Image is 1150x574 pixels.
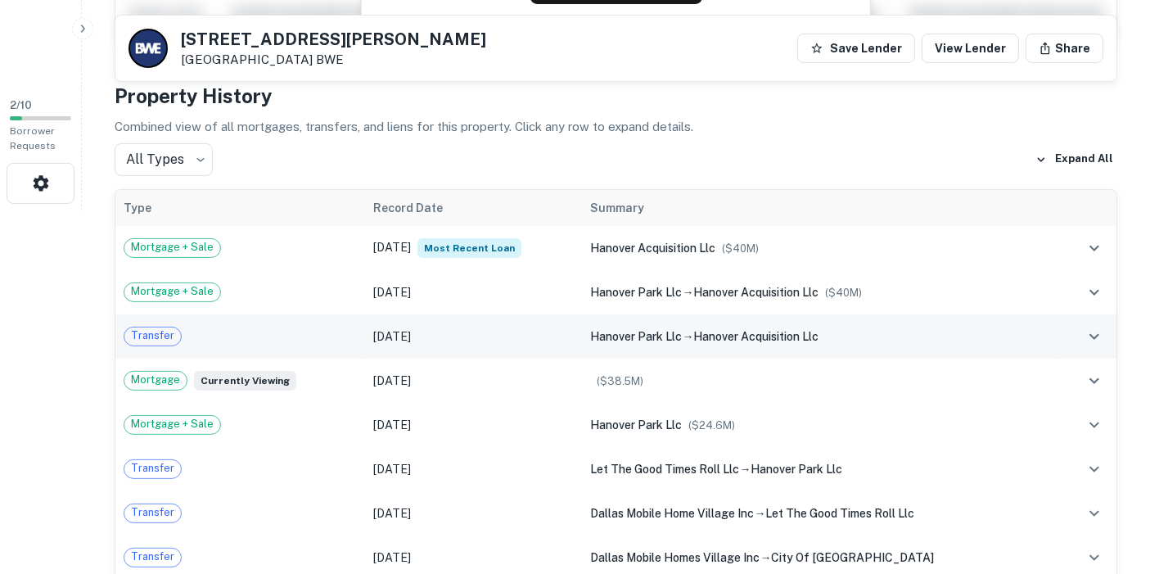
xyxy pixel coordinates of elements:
[1080,234,1108,262] button: expand row
[591,463,740,476] span: let the good times roll llc
[797,34,915,63] button: Save Lender
[591,549,1050,567] div: →
[1026,34,1103,63] button: Share
[694,330,819,343] span: hanover acquisition llc
[826,287,863,299] span: ($ 40M )
[124,283,220,300] span: Mortgage + Sale
[194,371,296,391] span: Currently viewing
[772,551,935,564] span: city of [GEOGRAPHIC_DATA]
[591,507,755,520] span: dallas mobile home village inc
[124,460,181,477] span: Transfer
[1080,544,1108,572] button: expand row
[181,52,486,67] p: [GEOGRAPHIC_DATA]
[124,504,181,521] span: Transfer
[124,372,187,388] span: Mortgage
[591,283,1050,301] div: →
[591,330,683,343] span: hanover park llc
[694,286,819,299] span: hanover acquisition llc
[365,270,582,314] td: [DATE]
[10,125,56,151] span: Borrower Requests
[124,416,220,432] span: Mortgage + Sale
[591,242,716,255] span: hanover acquisition llc
[1080,323,1108,350] button: expand row
[365,190,582,226] th: Record Date
[181,31,486,47] h5: [STREET_ADDRESS][PERSON_NAME]
[689,419,736,432] span: ($ 24.6M )
[591,286,683,299] span: hanover park llc
[1080,278,1108,306] button: expand row
[417,238,521,258] span: Most Recent Loan
[115,143,213,176] div: All Types
[1031,147,1117,172] button: Expand All
[591,418,683,432] span: hanover park llc
[591,460,1050,478] div: →
[598,375,644,387] span: ($ 38.5M )
[591,504,1050,522] div: →
[1068,443,1150,522] iframe: Chat Widget
[316,52,344,66] a: BWE
[365,403,582,447] td: [DATE]
[115,117,1117,137] p: Combined view of all mortgages, transfers, and liens for this property. Click any row to expand d...
[766,507,915,520] span: let the good times roll llc
[751,463,843,476] span: hanover park llc
[365,447,582,491] td: [DATE]
[115,190,365,226] th: Type
[591,328,1050,346] div: →
[365,359,582,403] td: [DATE]
[922,34,1019,63] a: View Lender
[583,190,1058,226] th: Summary
[591,551,760,564] span: dallas mobile homes village inc
[124,549,181,565] span: Transfer
[723,242,760,255] span: ($ 40M )
[365,314,582,359] td: [DATE]
[365,226,582,270] td: [DATE]
[115,81,1117,111] h4: Property History
[10,99,32,111] span: 2 / 10
[365,491,582,536] td: [DATE]
[124,239,220,255] span: Mortgage + Sale
[124,328,181,344] span: Transfer
[1080,367,1108,395] button: expand row
[1080,411,1108,439] button: expand row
